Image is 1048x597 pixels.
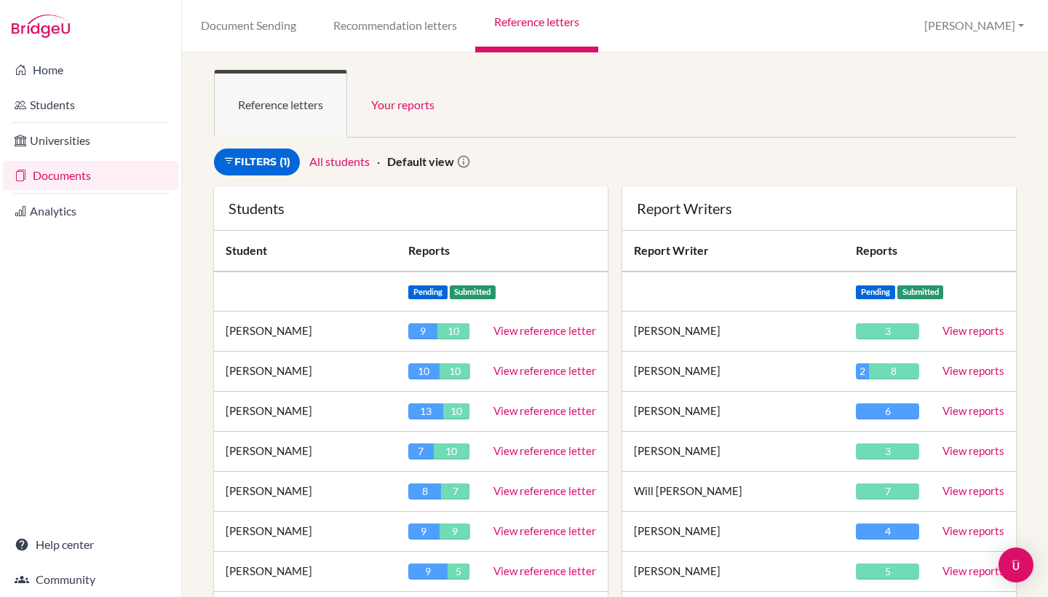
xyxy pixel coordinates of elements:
div: 10 [443,403,470,419]
a: Filters (1) [214,149,300,175]
a: Reference letters [214,70,347,138]
td: [PERSON_NAME] [622,392,844,432]
div: 10 [437,323,469,339]
td: [PERSON_NAME] [622,312,844,352]
a: View reports [942,484,1004,497]
div: 9 [440,523,471,539]
span: Submitted [450,285,496,299]
a: View reports [942,324,1004,337]
td: [PERSON_NAME] [622,432,844,472]
div: 2 [856,363,868,379]
strong: Default view [387,154,454,168]
th: Report Writer [622,231,844,272]
td: [PERSON_NAME] [214,392,397,432]
div: 8 [408,483,441,499]
a: View reports [942,404,1004,417]
div: 6 [856,403,919,419]
div: Open Intercom Messenger [999,547,1033,582]
a: Universities [3,126,178,155]
a: All students [309,154,370,168]
div: 10 [434,443,469,459]
td: [PERSON_NAME] [214,512,397,552]
div: 9 [408,323,437,339]
td: [PERSON_NAME] [214,472,397,512]
a: View reference letter [493,484,596,497]
td: [PERSON_NAME] [214,552,397,592]
div: 13 [408,403,443,419]
th: Reports [844,231,931,272]
a: View reference letter [493,564,596,577]
span: Pending [856,285,895,299]
button: [PERSON_NAME] [918,12,1031,39]
a: Documents [3,161,178,190]
a: View reports [942,524,1004,537]
a: View reports [942,564,1004,577]
div: 7 [856,483,919,499]
a: View reference letter [493,444,596,457]
span: Pending [408,285,448,299]
div: 10 [408,363,440,379]
div: Students [229,201,593,216]
div: 10 [440,363,471,379]
a: Analytics [3,197,178,226]
div: 4 [856,523,919,539]
div: 9 [408,564,448,580]
td: [PERSON_NAME] [214,352,397,392]
a: View reference letter [493,524,596,537]
div: 5 [856,564,919,580]
a: View reference letter [493,324,596,337]
span: Submitted [897,285,944,299]
th: Reports [397,231,608,272]
a: Help center [3,530,178,559]
td: [PERSON_NAME] [622,552,844,592]
td: [PERSON_NAME] [214,432,397,472]
td: [PERSON_NAME] [622,352,844,392]
div: 7 [441,483,469,499]
img: Bridge-U [12,15,70,38]
a: Students [3,90,178,119]
div: 8 [869,363,919,379]
div: 5 [448,564,469,580]
div: 3 [856,323,919,339]
a: Your reports [347,70,458,138]
div: 7 [408,443,434,459]
a: View reference letter [493,364,596,377]
td: [PERSON_NAME] [622,512,844,552]
td: [PERSON_NAME] [214,312,397,352]
div: 9 [408,523,440,539]
td: Will [PERSON_NAME] [622,472,844,512]
a: View reference letter [493,404,596,417]
a: Community [3,565,178,594]
div: Report Writers [637,201,1001,216]
a: Home [3,55,178,84]
a: View reports [942,364,1004,377]
th: Student [214,231,397,272]
a: View reports [942,444,1004,457]
div: 3 [856,443,919,459]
